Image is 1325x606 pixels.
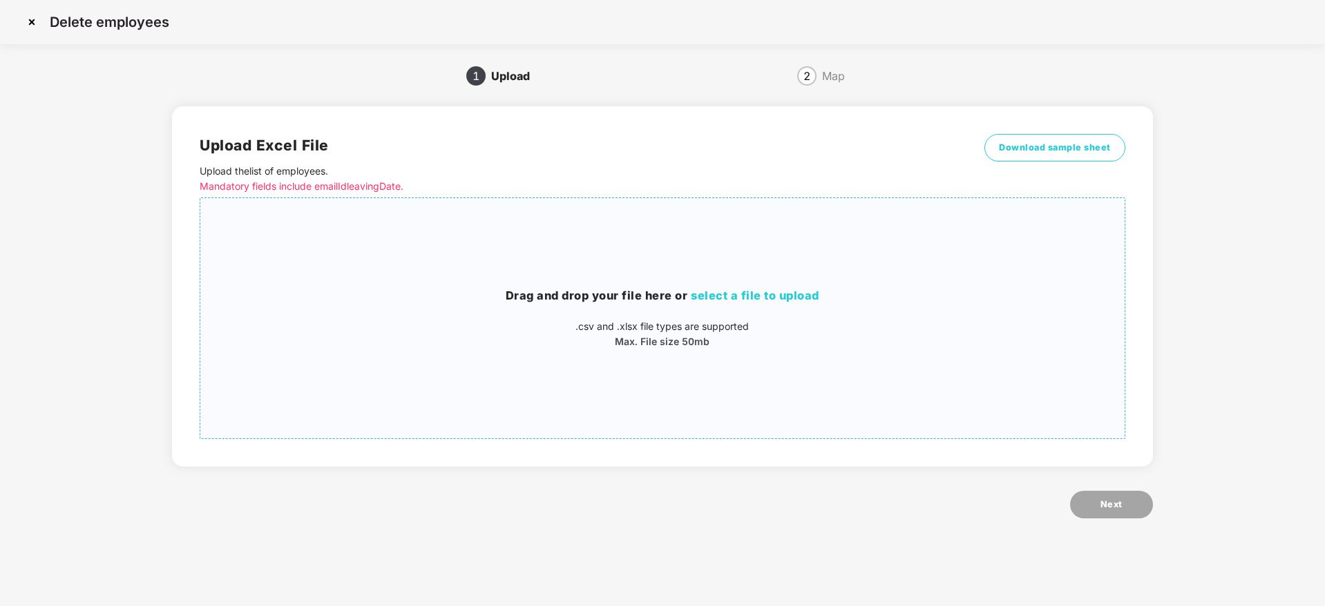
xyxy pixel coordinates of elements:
[473,70,479,81] span: 1
[200,134,932,157] h2: Upload Excel File
[803,70,810,81] span: 2
[999,141,1111,155] span: Download sample sheet
[200,164,932,194] p: Upload the list of employees .
[984,134,1125,162] button: Download sample sheet
[200,179,932,194] p: Mandatory fields include emailId leavingDate.
[491,65,541,87] div: Upload
[200,287,1124,305] h3: Drag and drop your file here or
[691,289,819,302] span: select a file to upload
[200,198,1124,438] span: Drag and drop your file here orselect a file to upload.csv and .xlsx file types are supportedMax....
[200,334,1124,349] p: Max. File size 50mb
[822,65,845,87] div: Map
[50,14,169,30] p: Delete employees
[21,11,43,33] img: svg+xml;base64,PHN2ZyBpZD0iQ3Jvc3MtMzJ4MzIiIHhtbG5zPSJodHRwOi8vd3d3LnczLm9yZy8yMDAwL3N2ZyIgd2lkdG...
[200,319,1124,334] p: .csv and .xlsx file types are supported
